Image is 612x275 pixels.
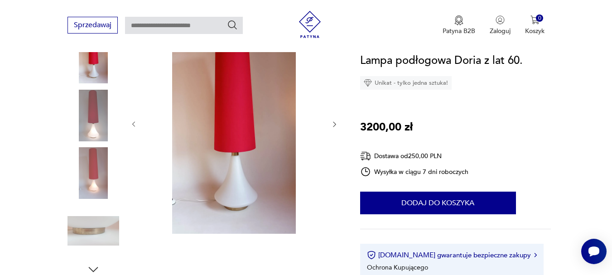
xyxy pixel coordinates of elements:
button: Szukaj [227,19,238,30]
div: Wysyłka w ciągu 7 dni roboczych [360,166,469,177]
img: Patyna - sklep z meblami i dekoracjami vintage [296,11,323,38]
button: Sprzedawaj [67,17,118,34]
button: 0Koszyk [525,15,545,35]
img: Zdjęcie produktu Lampa podłogowa Doria z lat 60. [67,90,119,141]
img: Ikonka użytkownika [496,15,505,24]
img: Ikona certyfikatu [367,251,376,260]
img: Ikona dostawy [360,150,371,162]
div: 0 [536,14,544,22]
img: Zdjęcie produktu Lampa podłogowa Doria z lat 60. [146,14,321,234]
p: 3200,00 zł [360,119,413,136]
p: Patyna B2B [443,27,475,35]
a: Ikona medaluPatyna B2B [443,15,475,35]
button: [DOMAIN_NAME] gwarantuje bezpieczne zakupy [367,251,537,260]
img: Ikona diamentu [364,79,372,87]
button: Patyna B2B [443,15,475,35]
p: Zaloguj [490,27,511,35]
img: Ikona medalu [454,15,463,25]
img: Zdjęcie produktu Lampa podłogowa Doria z lat 60. [67,147,119,199]
img: Zdjęcie produktu Lampa podłogowa Doria z lat 60. [67,205,119,257]
p: Koszyk [525,27,545,35]
img: Ikona strzałki w prawo [534,253,537,257]
iframe: Smartsupp widget button [581,239,607,264]
button: Dodaj do koszyka [360,192,516,214]
div: Dostawa od 250,00 PLN [360,150,469,162]
button: Zaloguj [490,15,511,35]
a: Sprzedawaj [67,23,118,29]
img: Ikona koszyka [530,15,540,24]
h1: Lampa podłogowa Doria z lat 60. [360,52,523,69]
li: Ochrona Kupującego [367,263,428,272]
div: Unikat - tylko jedna sztuka! [360,76,452,90]
img: Zdjęcie produktu Lampa podłogowa Doria z lat 60. [67,32,119,83]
